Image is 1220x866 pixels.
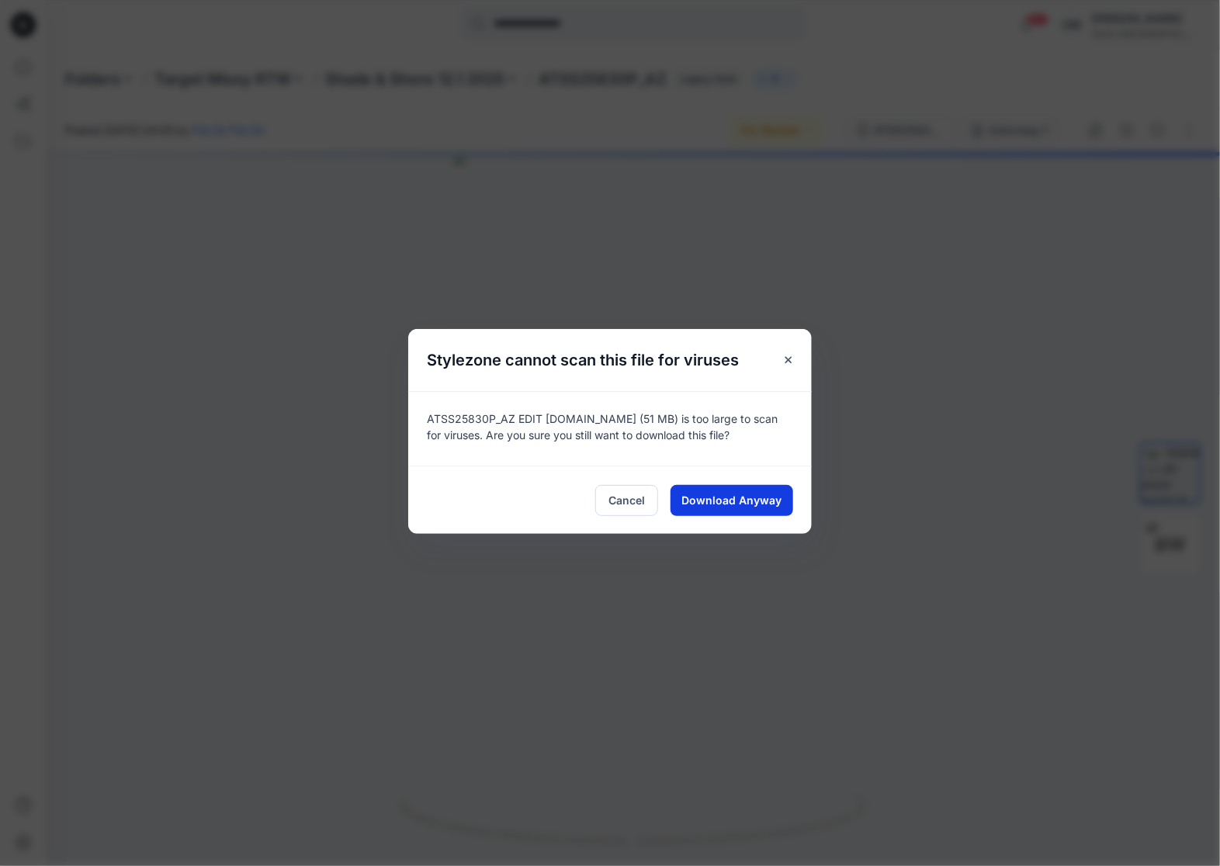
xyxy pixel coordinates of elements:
[408,391,812,466] div: ATSS25830P_AZ EDIT [DOMAIN_NAME] (51 MB) is too large to scan for viruses. Are you sure you still...
[775,346,802,374] button: Close
[595,485,658,516] button: Cancel
[608,492,645,508] span: Cancel
[682,492,782,508] span: Download Anyway
[408,329,757,391] h5: Stylezone cannot scan this file for viruses
[671,485,793,516] button: Download Anyway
